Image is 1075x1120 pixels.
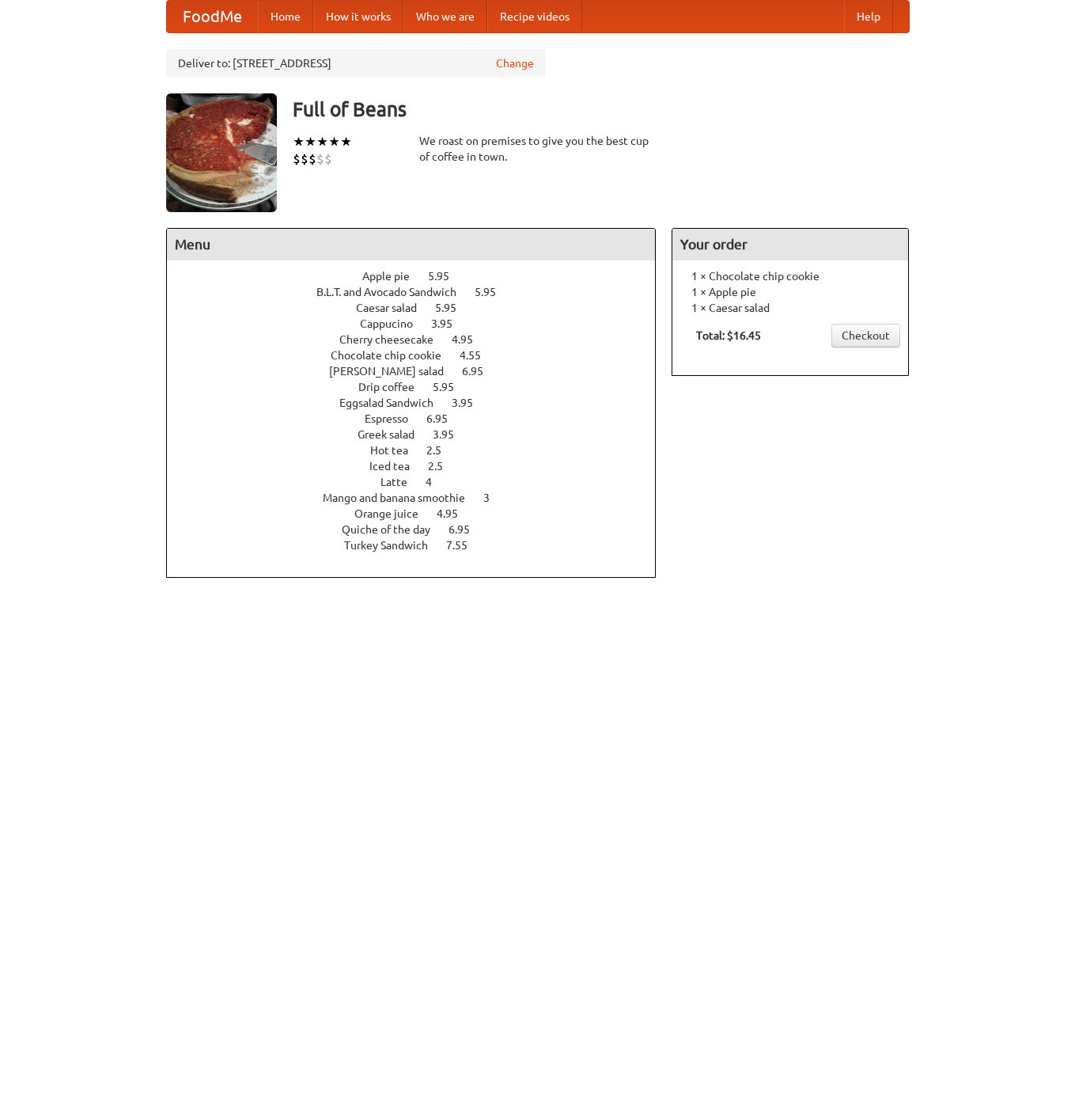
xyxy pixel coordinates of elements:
[342,523,446,536] span: Quiche of the day
[380,476,423,488] span: Latte
[166,93,277,212] img: angular.jpg
[358,381,483,393] a: Drip coffee 5.95
[844,1,893,32] a: Help
[167,1,258,32] a: FoodMe
[426,412,464,425] span: 6.95
[428,270,465,283] span: 5.95
[370,444,471,457] a: Hot tea 2.5
[433,428,470,441] span: 3.95
[358,428,483,441] a: Greek salad 3.95
[446,539,483,552] span: 7.55
[331,349,510,362] a: Chocolate chip cookie 4.55
[329,365,460,378] span: [PERSON_NAME] salad
[380,476,461,488] a: Latte 4
[354,507,434,520] span: Orange juice
[316,150,324,168] li: $
[308,150,316,168] li: $
[360,317,429,330] span: Cappucino
[680,268,900,284] li: 1 × Chocolate chip cookie
[339,397,449,409] span: Eggsalad Sandwich
[328,133,340,150] li: ★
[293,93,910,125] h3: Full of Beans
[329,365,513,378] a: [PERSON_NAME] salad 6.95
[339,397,502,409] a: Eggsalad Sandwich 3.95
[672,229,908,260] h4: Your order
[316,133,328,150] li: ★
[831,324,900,347] a: Checkout
[362,270,479,283] a: Apple pie 5.95
[331,349,457,362] span: Chocolate chip cookie
[323,492,481,504] span: Mango and banana smoothie
[342,523,499,536] a: Quiche of the day 6.95
[293,150,301,168] li: $
[696,329,761,342] b: Total: $16.45
[370,444,424,457] span: Hot tea
[358,381,430,393] span: Drip coffee
[369,460,426,473] span: Iced tea
[462,365,499,378] span: 6.95
[344,539,444,552] span: Turkey Sandwich
[437,507,474,520] span: 4.95
[301,150,308,168] li: $
[339,333,502,346] a: Cherry cheesecake 4.95
[305,133,316,150] li: ★
[316,286,525,298] a: B.L.T. and Avocado Sandwich 5.95
[496,55,534,71] a: Change
[358,428,430,441] span: Greek salad
[340,133,352,150] li: ★
[426,476,448,488] span: 4
[354,507,487,520] a: Orange juice 4.95
[323,492,519,504] a: Mango and banana smoothie 3
[680,300,900,316] li: 1 × Caesar salad
[460,349,497,362] span: 4.55
[167,229,656,260] h4: Menu
[313,1,403,32] a: How it works
[365,412,477,425] a: Espresso 6.95
[680,284,900,300] li: 1 × Apple pie
[449,523,486,536] span: 6.95
[369,460,472,473] a: Iced tea 2.5
[360,317,482,330] a: Cappucino 3.95
[356,302,486,314] a: Caesar salad 5.95
[293,133,305,150] li: ★
[426,444,457,457] span: 2.5
[258,1,313,32] a: Home
[356,302,433,314] span: Caesar salad
[316,286,472,298] span: B.L.T. and Avocado Sandwich
[452,397,489,409] span: 3.95
[483,492,505,504] span: 3
[431,317,468,330] span: 3.95
[344,539,497,552] a: Turkey Sandwich 7.55
[339,333,449,346] span: Cherry cheesecake
[365,412,424,425] span: Espresso
[362,270,426,283] span: Apple pie
[166,49,546,78] div: Deliver to: [STREET_ADDRESS]
[435,302,472,314] span: 5.95
[403,1,487,32] a: Who we are
[419,133,657,165] div: We roast on premises to give you the best cup of coffee in town.
[324,150,332,168] li: $
[433,381,470,393] span: 5.95
[452,333,489,346] span: 4.95
[487,1,582,32] a: Recipe videos
[428,460,459,473] span: 2.5
[475,286,512,298] span: 5.95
